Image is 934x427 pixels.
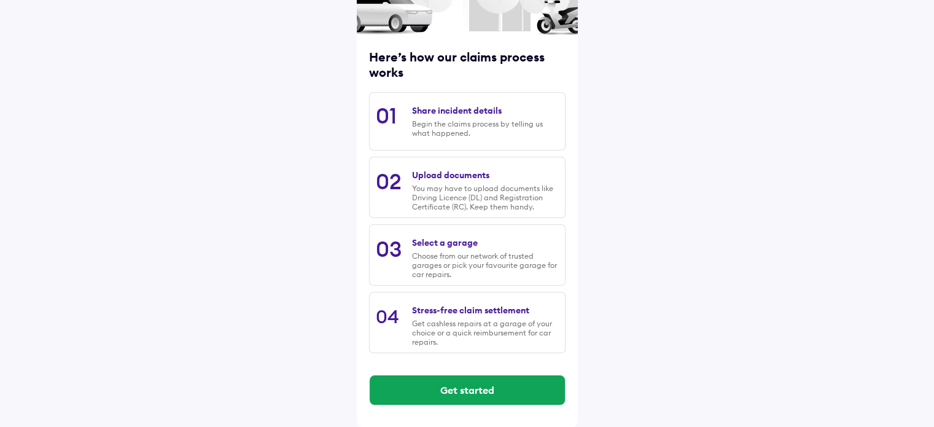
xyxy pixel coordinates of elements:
[412,251,558,279] div: Choose from our network of trusted garages or pick your favourite garage for car repairs.
[412,305,529,316] div: Stress-free claim settlement
[412,105,502,116] div: Share incident details
[412,184,558,211] div: You may have to upload documents like Driving Licence (DL) and Registration Certificate (RC). Kee...
[412,170,489,181] div: Upload documents
[412,237,478,248] div: Select a garage
[412,319,558,347] div: Get cashless repairs at a garage of your choice or a quick reimbursement for car repairs.
[376,168,402,195] div: 02
[376,102,397,129] div: 01
[376,235,402,262] div: 03
[376,305,399,328] div: 04
[370,375,565,405] button: Get started
[412,119,558,138] div: Begin the claims process by telling us what happened.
